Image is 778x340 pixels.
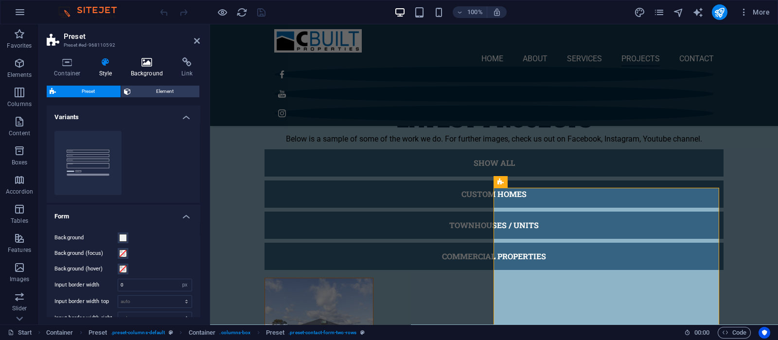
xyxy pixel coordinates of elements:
[46,327,73,339] span: Click to select. Double-click to edit
[59,86,118,97] span: Preset
[11,217,28,225] p: Tables
[8,327,32,339] a: Click to cancel selection. Double-click to open Pages
[124,57,175,78] h4: Background
[654,6,665,18] button: pages
[9,129,30,137] p: Content
[634,6,646,18] button: design
[12,304,27,312] p: Slider
[673,7,684,18] i: Navigator
[692,7,704,18] i: AI Writer
[189,327,216,339] span: Click to select. Double-click to edit
[735,4,774,20] button: More
[219,327,250,339] span: . columns-box
[64,41,180,50] h3: Preset #ed-968110592
[759,327,770,339] button: Usercentrics
[634,7,645,18] i: Design (Ctrl+Alt+Y)
[134,86,197,97] span: Element
[360,330,365,335] i: This element is a customizable preset
[47,106,200,123] h4: Variants
[684,327,710,339] h6: Session time
[266,327,285,339] span: Preset
[236,7,248,18] i: Reload page
[216,6,228,18] button: Click here to leave preview mode and continue editing
[46,327,365,339] nav: breadcrumb
[54,299,118,304] label: Input border width top
[7,71,32,79] p: Elements
[8,246,31,254] p: Features
[236,6,248,18] button: reload
[47,205,200,222] h4: Form
[88,327,107,339] span: Click to select. Double-click to edit
[54,282,118,287] label: Input border width
[6,188,33,196] p: Accordion
[56,6,129,18] img: Editor Logo
[47,57,92,78] h4: Container
[739,7,770,17] span: More
[54,263,118,275] label: Background (hover)
[7,42,32,50] p: Favorites
[64,32,200,41] h2: Preset
[722,327,746,339] span: Code
[54,315,118,321] label: Input border width right
[7,100,32,108] p: Columns
[467,6,483,18] h6: 100%
[712,4,727,20] button: publish
[654,7,665,18] i: Pages (Ctrl+Alt+S)
[694,327,709,339] span: 00 00
[718,327,751,339] button: Code
[714,7,725,18] i: Publish
[92,57,124,78] h4: Style
[174,57,200,78] h4: Link
[453,6,487,18] button: 100%
[54,232,118,244] label: Background
[493,8,501,17] i: On resize automatically adjust zoom level to fit chosen device.
[111,327,165,339] span: . preset-columns-default
[54,248,118,259] label: Background (focus)
[701,329,703,336] span: :
[47,86,121,97] button: Preset
[673,6,685,18] button: navigator
[692,6,704,18] button: text_generator
[288,327,356,339] span: . preset-contact-form-two-rows
[121,86,200,97] button: Element
[169,330,173,335] i: This element is a customizable preset
[10,275,30,283] p: Images
[12,159,28,166] p: Boxes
